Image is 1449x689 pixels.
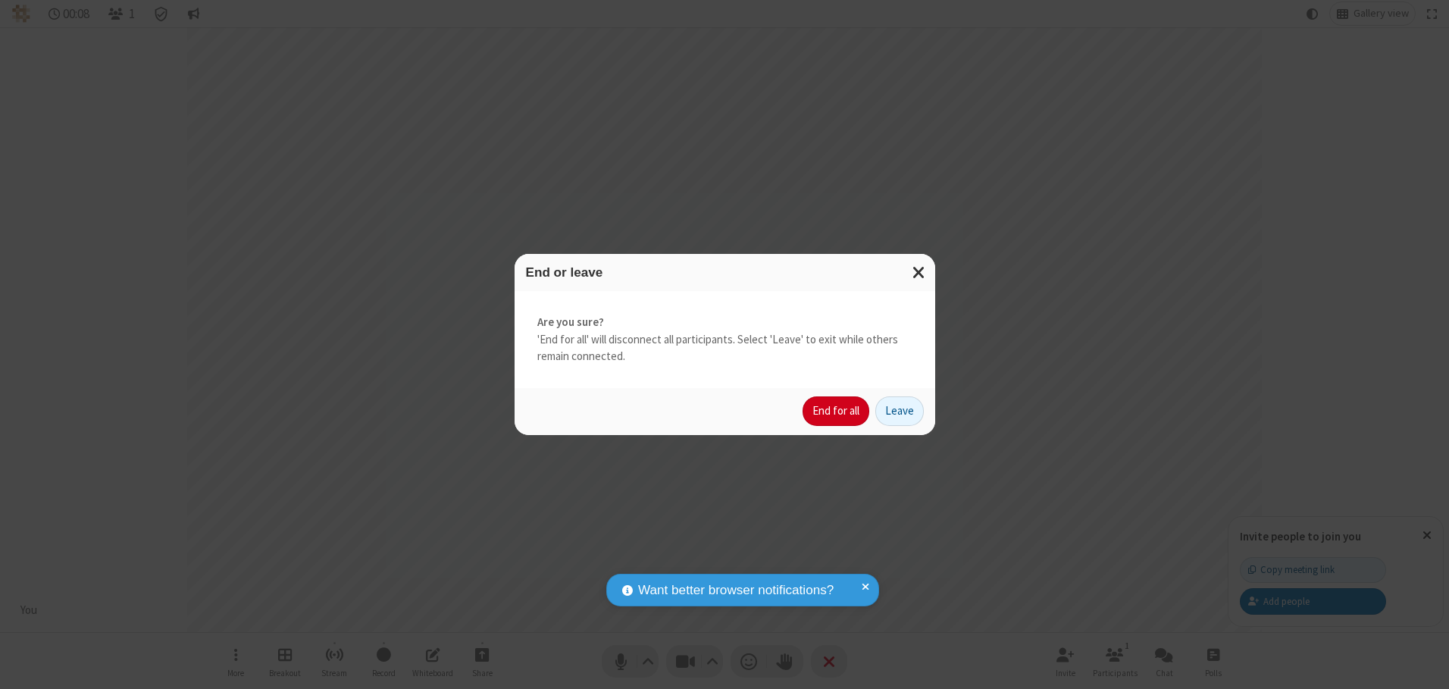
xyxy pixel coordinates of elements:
strong: Are you sure? [537,314,912,331]
button: Close modal [903,254,935,291]
div: 'End for all' will disconnect all participants. Select 'Leave' to exit while others remain connec... [515,291,935,388]
span: Want better browser notifications? [638,581,834,600]
h3: End or leave [526,265,924,280]
button: End for all [803,396,869,427]
button: Leave [875,396,924,427]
